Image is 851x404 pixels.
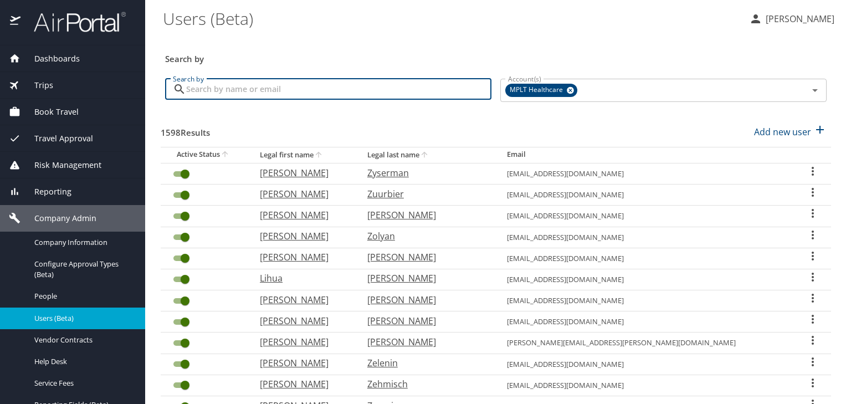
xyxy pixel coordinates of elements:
td: [EMAIL_ADDRESS][DOMAIN_NAME] [498,206,794,227]
span: Help Desk [34,356,132,367]
p: [PERSON_NAME] [260,250,345,264]
p: Zuurbier [367,187,485,201]
button: sort [419,150,430,161]
p: [PERSON_NAME] [260,335,345,349]
span: Users (Beta) [34,313,132,324]
p: [PERSON_NAME] [260,356,345,370]
p: [PERSON_NAME] [260,208,345,222]
span: Travel Approval [20,132,93,145]
p: Add new user [754,125,811,139]
button: [PERSON_NAME] [745,9,839,29]
p: [PERSON_NAME] [260,187,345,201]
p: [PERSON_NAME] [260,314,345,328]
td: [EMAIL_ADDRESS][DOMAIN_NAME] [498,227,794,248]
span: Dashboards [20,53,80,65]
th: Active Status [161,147,251,163]
p: Zelenin [367,356,485,370]
th: Legal first name [251,147,358,163]
td: [EMAIL_ADDRESS][DOMAIN_NAME] [498,311,794,333]
h3: Search by [165,46,827,65]
p: [PERSON_NAME] [762,12,834,25]
h3: 1598 Results [161,120,210,139]
span: Vendor Contracts [34,335,132,345]
p: [PERSON_NAME] [260,229,345,243]
td: [EMAIL_ADDRESS][DOMAIN_NAME] [498,290,794,311]
button: Add new user [750,120,831,144]
button: sort [314,150,325,161]
span: People [34,291,132,301]
span: Company Information [34,237,132,248]
p: [PERSON_NAME] [260,293,345,306]
input: Search by name or email [186,79,491,100]
button: sort [220,150,231,160]
th: Email [498,147,794,163]
button: Open [807,83,823,98]
p: Lihua [260,272,345,285]
span: Reporting [20,186,71,198]
td: [EMAIL_ADDRESS][DOMAIN_NAME] [498,269,794,290]
p: [PERSON_NAME] [367,250,485,264]
img: icon-airportal.png [10,11,22,33]
img: airportal-logo.png [22,11,126,33]
span: Service Fees [34,378,132,388]
td: [EMAIL_ADDRESS][DOMAIN_NAME] [498,375,794,396]
th: Legal last name [358,147,498,163]
p: [PERSON_NAME] [367,293,485,306]
td: [EMAIL_ADDRESS][DOMAIN_NAME] [498,248,794,269]
p: [PERSON_NAME] [260,377,345,391]
span: Company Admin [20,212,96,224]
p: [PERSON_NAME] [367,272,485,285]
p: Zolyan [367,229,485,243]
td: [EMAIL_ADDRESS][DOMAIN_NAME] [498,354,794,375]
p: [PERSON_NAME] [367,335,485,349]
p: Zyserman [367,166,485,180]
div: MPLT Healthcare [505,84,577,97]
td: [EMAIL_ADDRESS][DOMAIN_NAME] [498,163,794,184]
span: Configure Approval Types (Beta) [34,259,132,280]
td: [PERSON_NAME][EMAIL_ADDRESS][PERSON_NAME][DOMAIN_NAME] [498,333,794,354]
h1: Users (Beta) [163,1,740,35]
span: Risk Management [20,159,101,171]
td: [EMAIL_ADDRESS][DOMAIN_NAME] [498,185,794,206]
p: [PERSON_NAME] [367,314,485,328]
p: [PERSON_NAME] [367,208,485,222]
span: MPLT Healthcare [505,84,570,96]
span: Book Travel [20,106,79,118]
span: Trips [20,79,53,91]
p: Zehmisch [367,377,485,391]
p: [PERSON_NAME] [260,166,345,180]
